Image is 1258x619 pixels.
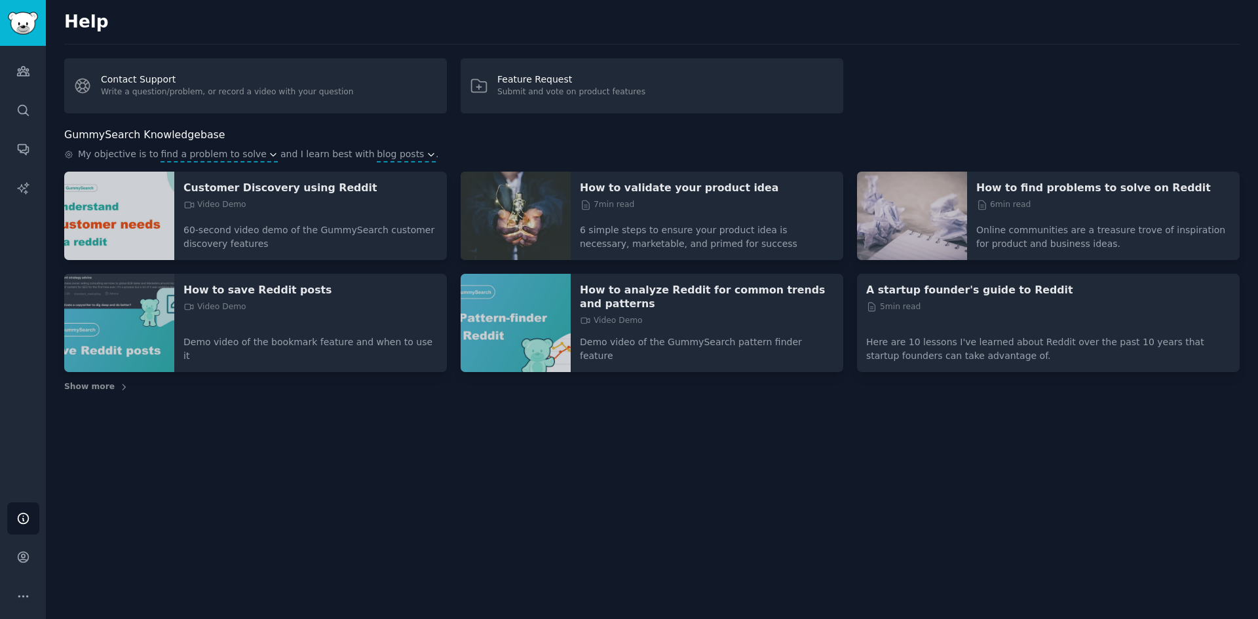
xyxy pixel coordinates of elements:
span: find a problem to solve [161,147,267,161]
div: Feature Request [497,73,645,86]
a: How to analyze Reddit for common trends and patterns [580,283,834,310]
img: How to find problems to solve on Reddit [857,172,967,260]
img: How to analyze Reddit for common trends and patterns [461,274,571,373]
a: How to save Reddit posts [183,283,438,297]
button: find a problem to solve [161,147,278,161]
span: Video Demo [580,315,643,327]
p: Demo video of the bookmark feature and when to use it [183,326,438,363]
div: . [64,147,1240,162]
p: 60-second video demo of the GummySearch customer discovery features [183,214,438,251]
span: 7 min read [580,199,634,211]
span: and I learn best with [280,147,375,162]
a: How to find problems to solve on Reddit [976,181,1230,195]
p: Online communities are a treasure trove of inspiration for product and business ideas. [976,214,1230,251]
p: 6 simple steps to ensure your product idea is necessary, marketable, and primed for success [580,214,834,251]
a: Feature RequestSubmit and vote on product features [461,58,843,113]
span: Show more [64,381,115,393]
span: 6 min read [976,199,1031,211]
img: How to save Reddit posts [64,274,174,373]
p: Here are 10 lessons I've learned about Reddit over the past 10 years that startup founders can ta... [866,326,1230,363]
a: Customer Discovery using Reddit [183,181,438,195]
a: Contact SupportWrite a question/problem, or record a video with your question [64,58,447,113]
h2: Help [64,12,1240,33]
span: 5 min read [866,301,921,313]
div: Submit and vote on product features [497,86,645,98]
p: Demo video of the GummySearch pattern finder feature [580,326,834,363]
img: GummySearch logo [8,12,38,35]
img: How to validate your product idea [461,172,571,260]
span: Video Demo [183,301,246,313]
h2: GummySearch Knowledgebase [64,127,225,143]
button: blog posts [377,147,436,161]
a: A startup founder's guide to Reddit [866,283,1230,297]
span: Video Demo [183,199,246,211]
span: My objective is to [78,147,159,162]
img: Customer Discovery using Reddit [64,172,174,260]
a: How to validate your product idea [580,181,834,195]
span: blog posts [377,147,424,161]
